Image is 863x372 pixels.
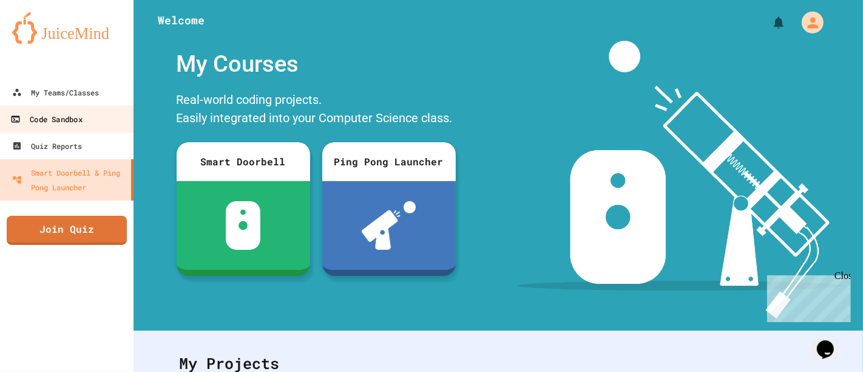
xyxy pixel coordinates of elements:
[749,12,789,33] div: My Notifications
[7,216,127,245] a: Join Quiz
[10,112,82,127] div: Code Sandbox
[177,142,310,181] div: Smart Doorbell
[762,270,851,322] iframe: chat widget
[322,142,456,181] div: Ping Pong Launcher
[812,323,851,360] iframe: chat widget
[226,201,260,250] img: sdb-white.svg
[171,41,462,88] div: My Courses
[789,9,827,36] div: My Account
[171,88,462,133] div: Real-world coding projects. Easily integrated into your Computer Science class.
[362,201,416,250] img: ppl-with-ball.png
[12,165,126,195] div: Smart Doorbell & Ping Pong Launcher
[12,12,121,44] img: logo-orange.svg
[5,5,84,77] div: Chat with us now!Close
[518,41,843,319] img: banner-image-my-projects.png
[12,139,82,153] div: Quiz Reports
[12,85,99,100] div: My Teams/Classes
